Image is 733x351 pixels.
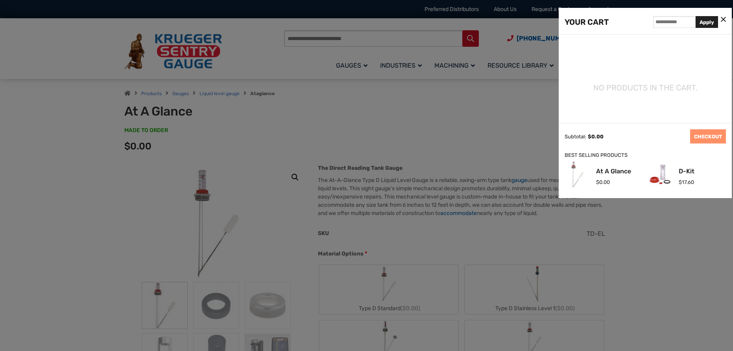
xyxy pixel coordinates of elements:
span: 0.00 [596,179,610,185]
span: $ [588,134,591,140]
img: D-Kit [647,162,673,187]
a: CHECKOUT [690,129,726,143]
button: Apply [696,16,718,28]
span: 0.00 [588,134,604,140]
span: $ [596,179,599,185]
span: 17.60 [679,179,694,185]
span: $ [679,179,682,185]
img: At A Glance [565,162,590,187]
a: At A Glance [596,168,631,175]
div: Subtotal: [565,134,586,140]
div: YOUR CART [565,16,609,28]
a: D-Kit [679,168,694,175]
div: BEST SELLING PRODUCTS [565,151,726,160]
